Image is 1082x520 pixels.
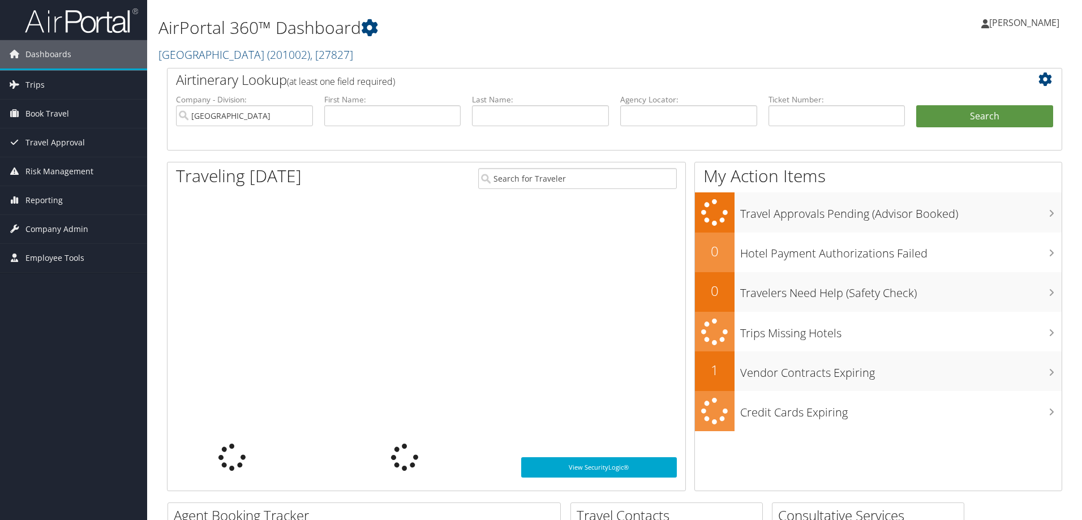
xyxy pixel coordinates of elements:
a: [PERSON_NAME] [981,6,1071,40]
span: Book Travel [25,100,69,128]
span: (at least one field required) [287,75,395,88]
h3: Vendor Contracts Expiring [740,359,1062,381]
h1: Traveling [DATE] [176,164,302,188]
span: Reporting [25,186,63,214]
span: Risk Management [25,157,93,186]
label: First Name: [324,94,461,105]
h2: 1 [695,360,735,380]
a: Trips Missing Hotels [695,312,1062,352]
label: Agency Locator: [620,94,757,105]
span: ( 201002 ) [267,47,310,62]
label: Last Name: [472,94,609,105]
input: Search for Traveler [478,168,677,189]
h3: Hotel Payment Authorizations Failed [740,240,1062,261]
h3: Travelers Need Help (Safety Check) [740,280,1062,301]
a: [GEOGRAPHIC_DATA] [158,47,353,62]
img: airportal-logo.png [25,7,138,34]
h3: Travel Approvals Pending (Advisor Booked) [740,200,1062,222]
label: Company - Division: [176,94,313,105]
h2: Airtinerary Lookup [176,70,978,89]
span: [PERSON_NAME] [989,16,1059,29]
label: Ticket Number: [768,94,905,105]
h3: Credit Cards Expiring [740,399,1062,420]
a: 0Hotel Payment Authorizations Failed [695,233,1062,272]
h1: My Action Items [695,164,1062,188]
h3: Trips Missing Hotels [740,320,1062,341]
h2: 0 [695,242,735,261]
span: Trips [25,71,45,99]
h1: AirPortal 360™ Dashboard [158,16,767,40]
span: Company Admin [25,215,88,243]
span: Dashboards [25,40,71,68]
span: Employee Tools [25,244,84,272]
h2: 0 [695,281,735,300]
a: Travel Approvals Pending (Advisor Booked) [695,192,1062,233]
span: Travel Approval [25,128,85,157]
a: 0Travelers Need Help (Safety Check) [695,272,1062,312]
button: Search [916,105,1053,128]
span: , [ 27827 ] [310,47,353,62]
a: Credit Cards Expiring [695,391,1062,431]
a: View SecurityLogic® [521,457,677,478]
a: 1Vendor Contracts Expiring [695,351,1062,391]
